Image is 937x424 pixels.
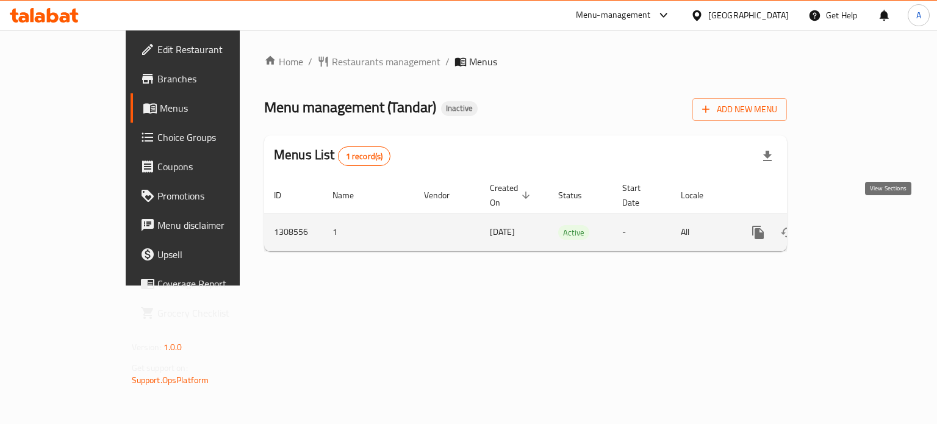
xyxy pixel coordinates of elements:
li: / [308,54,312,69]
span: Edit Restaurant [157,42,273,57]
span: Coverage Report [157,276,273,291]
a: Coverage Report [131,269,282,298]
h2: Menus List [274,146,390,166]
span: Upsell [157,247,273,262]
th: Actions [734,177,871,214]
span: Start Date [622,181,656,210]
a: Grocery Checklist [131,298,282,328]
a: Menu disclaimer [131,210,282,240]
span: Inactive [441,103,478,113]
a: Promotions [131,181,282,210]
span: Choice Groups [157,130,273,145]
li: / [445,54,450,69]
span: Branches [157,71,273,86]
span: Menu management ( Tandar ) [264,93,436,121]
td: - [612,214,671,251]
span: Restaurants management [332,54,440,69]
a: Home [264,54,303,69]
div: Active [558,225,589,240]
span: Grocery Checklist [157,306,273,320]
td: 1308556 [264,214,323,251]
span: Add New Menu [702,102,777,117]
div: Inactive [441,101,478,116]
span: Menus [160,101,273,115]
span: Name [332,188,370,203]
div: Total records count [338,146,391,166]
div: Menu-management [576,8,651,23]
span: A [916,9,921,22]
span: ID [274,188,297,203]
a: Choice Groups [131,123,282,152]
td: 1 [323,214,414,251]
span: Vendor [424,188,465,203]
span: Created On [490,181,534,210]
a: Upsell [131,240,282,269]
td: All [671,214,734,251]
span: Version: [132,339,162,355]
table: enhanced table [264,177,871,251]
span: Locale [681,188,719,203]
button: Change Status [773,218,802,247]
span: Promotions [157,189,273,203]
a: Restaurants management [317,54,440,69]
span: Status [558,188,598,203]
a: Menus [131,93,282,123]
a: Edit Restaurant [131,35,282,64]
span: Get support on: [132,360,188,376]
nav: breadcrumb [264,54,787,69]
span: Menus [469,54,497,69]
a: Support.OpsPlatform [132,372,209,388]
div: [GEOGRAPHIC_DATA] [708,9,789,22]
span: 1.0.0 [163,339,182,355]
a: Coupons [131,152,282,181]
span: Coupons [157,159,273,174]
span: [DATE] [490,224,515,240]
a: Branches [131,64,282,93]
button: Add New Menu [692,98,787,121]
button: more [744,218,773,247]
span: Active [558,226,589,240]
span: 1 record(s) [339,151,390,162]
div: Export file [753,142,782,171]
span: Menu disclaimer [157,218,273,232]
